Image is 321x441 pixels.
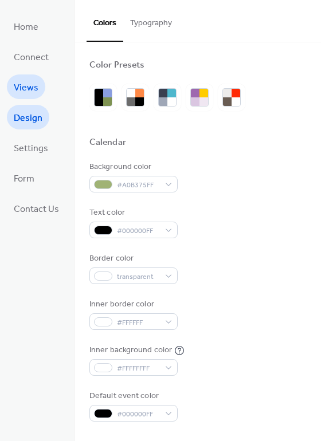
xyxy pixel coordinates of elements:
[7,44,56,69] a: Connect
[14,79,38,97] span: Views
[89,344,172,356] div: Inner background color
[117,317,159,329] span: #FFFFFF
[89,60,144,72] div: Color Presets
[117,271,159,283] span: transparent
[117,179,159,191] span: #A0B375FF
[14,49,49,66] span: Connect
[117,363,159,375] span: #FFFFFFFF
[89,253,175,265] div: Border color
[89,390,175,402] div: Default event color
[14,200,59,218] span: Contact Us
[7,14,45,38] a: Home
[117,408,159,420] span: #000000FF
[7,74,45,99] a: Views
[89,298,175,310] div: Inner border color
[7,105,49,129] a: Design
[14,170,34,188] span: Form
[89,161,175,173] div: Background color
[14,18,38,36] span: Home
[89,137,126,149] div: Calendar
[117,225,159,237] span: #000000FF
[7,135,55,160] a: Settings
[89,207,175,219] div: Text color
[14,140,48,157] span: Settings
[14,109,42,127] span: Design
[7,196,66,220] a: Contact Us
[7,166,41,190] a: Form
